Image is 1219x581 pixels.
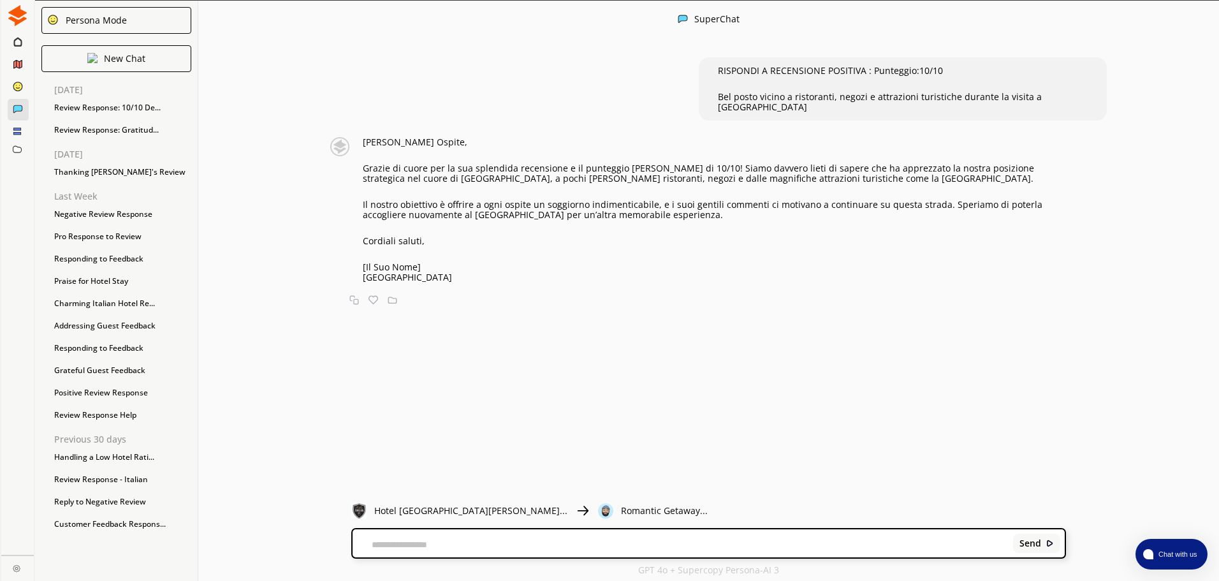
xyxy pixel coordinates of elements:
[1046,539,1055,548] img: Close
[7,5,28,26] img: Close
[621,506,708,516] p: Romantic Getaway...
[47,14,59,26] img: Close
[48,470,198,489] div: Review Response - Italian
[54,85,198,95] p: [DATE]
[598,503,613,518] img: Close
[694,14,740,26] div: SuperChat
[351,503,367,518] img: Close
[48,515,198,534] div: Customer Feedback Respons...
[1135,539,1208,570] button: atlas-launcher
[363,137,1065,147] p: [PERSON_NAME] Ospite,
[1153,549,1200,559] span: Chat with us
[48,383,198,402] div: Positive Review Response
[48,121,198,140] div: Review Response: Gratitud...
[87,53,98,63] img: Close
[48,98,198,117] div: Review Response: 10/10 De...
[718,92,1088,112] p: Bel posto vicino a ristoranti, negozi e attrazioni turistiche durante la visita a [GEOGRAPHIC_DATA]
[54,434,198,445] p: Previous 30 days
[363,200,1065,220] p: Il nostro obiettivo è offrire a ogni ospite un soggiorno indimenticabile, e i suoi gentili commen...
[48,316,198,335] div: Addressing Guest Feedback
[363,262,1065,272] p: [Il Suo Nome]
[323,137,356,156] img: Close
[48,163,198,182] div: Thanking [PERSON_NAME]'s Review
[369,295,378,305] img: Favorite
[388,295,397,305] img: Save
[54,149,198,159] p: [DATE]
[1,555,34,578] a: Close
[104,54,145,64] p: New Chat
[48,272,198,291] div: Praise for Hotel Stay
[349,295,359,305] img: Copy
[1019,538,1041,548] b: Send
[678,14,688,24] img: Close
[48,205,198,224] div: Negative Review Response
[363,163,1065,184] p: Grazie di cuore per la sua splendida recensione e il punteggio [PERSON_NAME] di 10/10! Siamo davv...
[48,448,198,467] div: Handling a Low Hotel Rati...
[48,294,198,313] div: Charming Italian Hotel Re...
[48,492,198,511] div: Reply to Negative Review
[374,506,567,516] p: Hotel [GEOGRAPHIC_DATA][PERSON_NAME]...
[48,537,198,556] div: Responding in French
[48,361,198,380] div: Grateful Guest Feedback
[718,66,1088,76] p: RISPONDI A RECENSIONE POSITIVA : Punteggio:10/10
[363,272,1065,283] p: [GEOGRAPHIC_DATA]
[48,249,198,268] div: Responding to Feedback
[48,227,198,246] div: Pro Response to Review
[575,503,590,518] img: Close
[638,565,779,575] p: GPT 4o + Supercopy Persona-AI 3
[48,406,198,425] div: Review Response Help
[48,339,198,358] div: Responding to Feedback
[54,191,198,202] p: Last Week
[13,564,20,572] img: Close
[61,15,127,26] div: Persona Mode
[363,236,1065,246] p: Cordiali saluti,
